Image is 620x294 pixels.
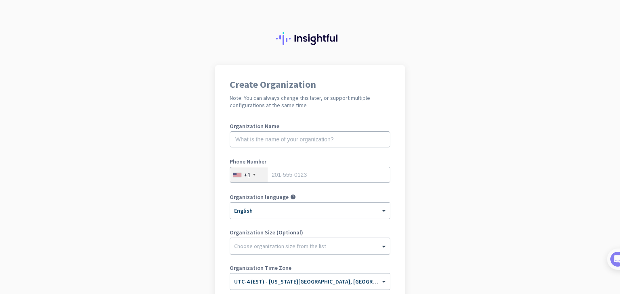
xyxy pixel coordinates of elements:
img: Insightful [276,32,344,45]
input: What is the name of your organization? [230,131,390,147]
label: Organization Size (Optional) [230,230,390,235]
label: Organization Name [230,123,390,129]
label: Phone Number [230,159,390,164]
label: Organization language [230,194,289,200]
div: +1 [244,171,251,179]
i: help [290,194,296,200]
h2: Note: You can always change this later, or support multiple configurations at the same time [230,94,390,109]
h1: Create Organization [230,80,390,89]
input: 201-555-0123 [230,167,390,183]
label: Organization Time Zone [230,265,390,271]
